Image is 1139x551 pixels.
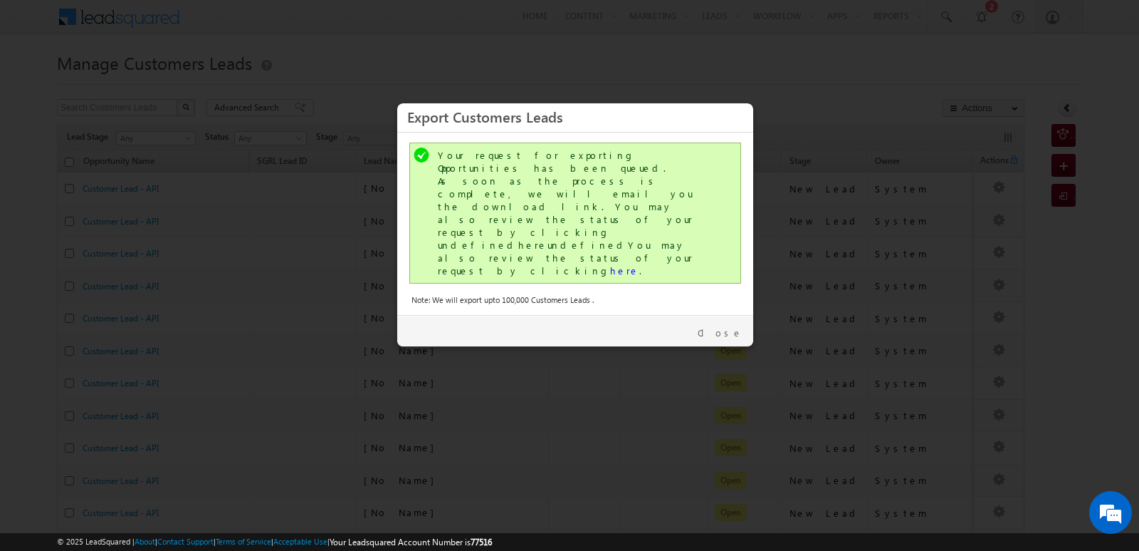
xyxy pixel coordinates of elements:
[610,264,639,277] a: here
[407,104,743,129] h3: Export Customers Leads
[698,326,742,339] a: Close
[438,149,715,277] div: Your request for exporting Opportunities has been queued. As soon as the process is complete, we ...
[57,535,492,549] span: © 2025 LeadSquared | | | | |
[330,537,492,547] span: Your Leadsquared Account Number is
[411,294,739,307] div: Note: We will export upto 100,000 Customers Leads .
[471,537,492,547] span: 77516
[273,537,327,546] a: Acceptable Use
[157,537,214,546] a: Contact Support
[135,537,155,546] a: About
[216,537,271,546] a: Terms of Service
